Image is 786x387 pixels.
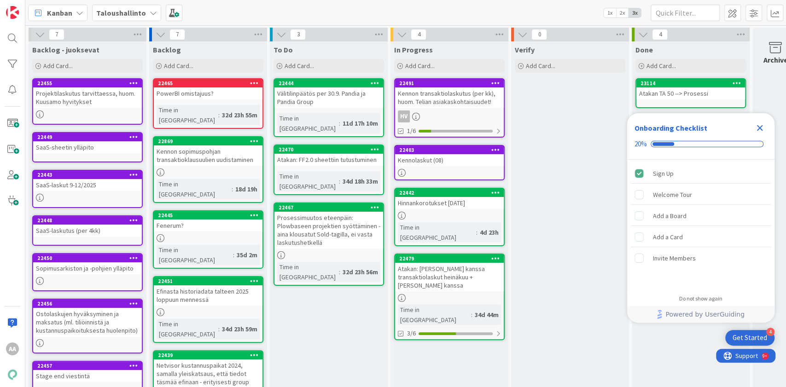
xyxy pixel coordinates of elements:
[752,121,767,135] div: Close Checklist
[398,305,471,325] div: Time in [GEOGRAPHIC_DATA]
[399,80,504,87] div: 22491
[285,62,314,70] span: Add Card...
[157,319,218,339] div: Time in [GEOGRAPHIC_DATA]
[169,29,185,40] span: 7
[33,171,142,191] div: 22443SaaS-laskut 9-12/2025
[220,324,260,334] div: 34d 23h 59m
[154,277,262,306] div: 22451Efinasta historiadata talteen 2025 loppuun mennessä
[277,262,339,282] div: Time in [GEOGRAPHIC_DATA]
[33,216,142,237] div: 22448SaaS-laskutus (per 4kk)
[627,160,774,289] div: Checklist items
[154,277,262,285] div: 22451
[631,185,771,205] div: Welcome Tour is incomplete.
[154,79,262,87] div: 22465
[153,45,181,54] span: Backlog
[33,300,142,336] div: 22456Ostolaskujen hyväksyminen ja maksatus (ml. tiliöinnistä ja kustannuspaikoituksesta huolenpito)
[6,368,19,381] img: avatar
[32,253,143,291] a: 22450Sopimusarkiston ja -pohjien ylläpito
[635,140,647,148] div: 20%
[33,171,142,179] div: 22443
[394,78,505,138] a: 22491Kennon transaktiolaskutus (per kk), huom. Telian asiakaskohtaisuudet!HV1/6
[37,363,142,369] div: 22457
[395,189,504,197] div: 22442
[636,79,745,87] div: 23114
[394,45,433,54] span: In Progress
[154,285,262,306] div: Efinasta historiadata talteen 2025 loppuun mennessä
[153,136,263,203] a: 22869Kennon sopimuspohjan transaktioklausuulien uudistaminenTime in [GEOGRAPHIC_DATA]:18d 19h
[277,113,339,133] div: Time in [GEOGRAPHIC_DATA]
[274,45,293,54] span: To Do
[405,62,435,70] span: Add Card...
[154,137,262,166] div: 22869Kennon sopimuspohjan transaktioklausuulien uudistaminen
[631,206,771,226] div: Add a Board is incomplete.
[635,78,746,108] a: 23114Atakan TA 50 --> Prosessi
[158,212,262,219] div: 22445
[43,62,73,70] span: Add Card...
[766,328,774,336] div: 4
[476,227,477,237] span: :
[33,300,142,308] div: 22456
[33,254,142,274] div: 22450Sopimusarkiston ja -pohjien ylläpito
[96,8,146,17] b: Taloushallinto
[290,29,306,40] span: 3
[33,141,142,153] div: SaaS-sheetin ylläpito
[339,267,340,277] span: :
[399,147,504,153] div: 22403
[274,202,384,286] a: 22467Prosessimuutos eteenpäin: Plowbaseen projektien syöttäminen - aina klousatut Sold-tagilla, e...
[279,146,383,153] div: 22470
[395,197,504,209] div: Hinnankorotukset [DATE]
[33,87,142,108] div: Projektilaskutus tarvittaessa, huom. Kuusamo hyvitykset
[339,118,340,128] span: :
[411,29,426,40] span: 4
[653,189,692,200] div: Welcome Tour
[157,179,232,199] div: Time in [GEOGRAPHIC_DATA]
[157,105,218,125] div: Time in [GEOGRAPHIC_DATA]
[279,80,383,87] div: 22444
[395,254,504,263] div: 22479
[154,211,262,231] div: 22445Fenerum?
[233,184,260,194] div: 18d 19h
[340,267,380,277] div: 32d 23h 56m
[652,29,668,40] span: 4
[277,171,339,191] div: Time in [GEOGRAPHIC_DATA]
[395,146,504,154] div: 22403
[157,245,233,265] div: Time in [GEOGRAPHIC_DATA]
[339,176,340,186] span: :
[218,324,220,334] span: :
[154,145,262,166] div: Kennon sopimuspohjan transaktioklausuulien uudistaminen
[279,204,383,211] div: 22467
[653,168,674,179] div: Sign Up
[274,78,384,137] a: 22444Välitilinpäätös per 30.9. Pandia ja Pandia GroupTime in [GEOGRAPHIC_DATA]:11d 17h 10m
[395,189,504,209] div: 22442Hinnankorotukset [DATE]
[274,87,383,108] div: Välitilinpäätös per 30.9. Pandia ja Pandia Group
[158,138,262,144] div: 22869
[395,79,504,87] div: 22491
[636,87,745,99] div: Atakan TA 50 --> Prosessi
[33,262,142,274] div: Sopimusarkiston ja -pohjien ylläpito
[233,250,234,260] span: :
[515,45,535,54] span: Verify
[395,263,504,291] div: Atakan: [PERSON_NAME] kanssa transaktiolaskut heinäkuu + [PERSON_NAME] kanssa
[274,79,383,87] div: 22444
[274,144,384,195] a: 22470Atakan: FF2.0 sheettiin tutustuminenTime in [GEOGRAPHIC_DATA]:34d 18h 33m
[395,254,504,291] div: 22479Atakan: [PERSON_NAME] kanssa transaktiolaskut heinäkuu + [PERSON_NAME] kanssa
[653,253,696,264] div: Invite Members
[274,212,383,248] div: Prosessimuutos eteenpäin: Plowbaseen projektien syöttäminen - aina klousatut Sold-tagilla, ei vas...
[33,308,142,336] div: Ostolaskujen hyväksyminen ja maksatus (ml. tiliöinnistä ja kustannuspaikoituksesta huolenpito)
[635,140,767,148] div: Checklist progress: 20%
[37,134,142,140] div: 22449
[32,170,143,208] a: 22443SaaS-laskut 9-12/2025
[32,45,99,54] span: Backlog - juoksevat
[651,5,720,21] input: Quick Filter...
[725,330,774,346] div: Open Get Started checklist, remaining modules: 4
[164,62,193,70] span: Add Card...
[274,145,383,166] div: 22470Atakan: FF2.0 sheettiin tutustuminen
[631,227,771,247] div: Add a Card is incomplete.
[154,87,262,99] div: PowerBI omistajuus?
[679,295,722,302] div: Do not show again
[340,176,380,186] div: 34d 18h 33m
[407,126,416,136] span: 1/6
[49,29,64,40] span: 7
[635,45,653,54] span: Done
[32,299,143,353] a: 22456Ostolaskujen hyväksyminen ja maksatus (ml. tiliöinnistä ja kustannuspaikoituksesta huolenpito)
